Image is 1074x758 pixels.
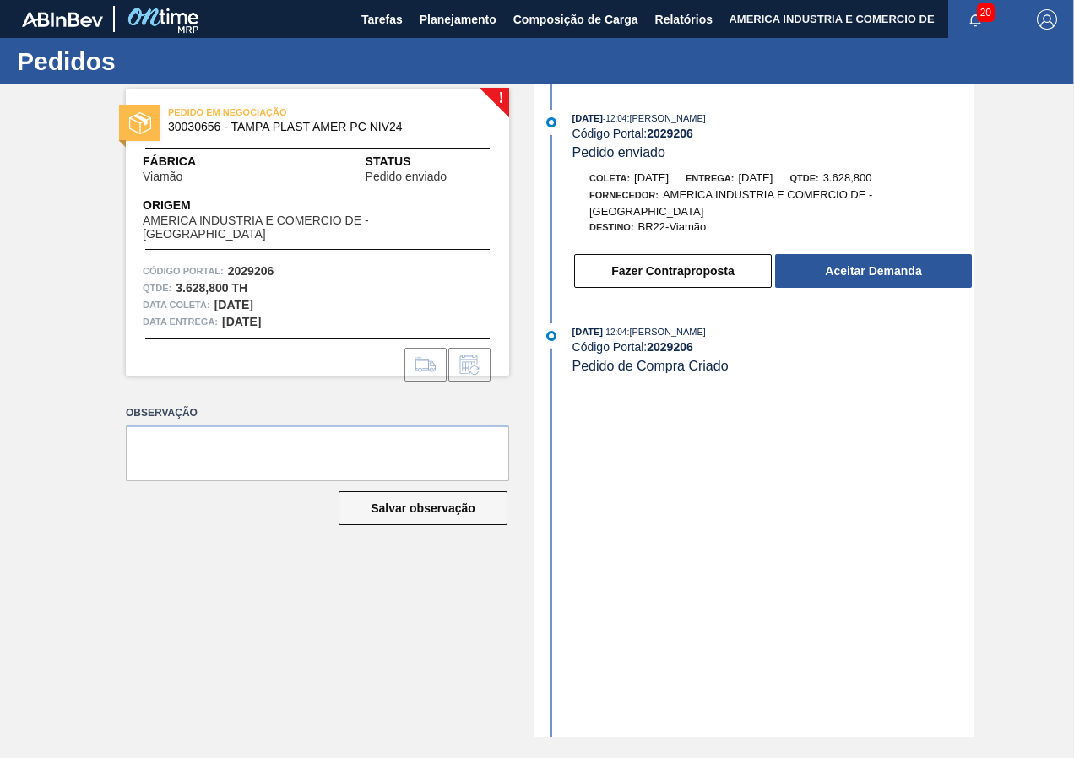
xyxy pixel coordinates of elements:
span: Qtde : [143,279,171,296]
span: [DATE] [634,171,669,184]
strong: [DATE] [222,315,261,328]
span: : [PERSON_NAME] [626,113,706,123]
span: Entrega: [686,173,734,183]
span: Qtde: [789,173,818,183]
img: atual [546,117,556,127]
span: [DATE] [738,171,773,184]
strong: 2029206 [647,340,693,354]
span: Coleta: [589,173,630,183]
span: Data entrega: [143,313,218,330]
strong: 2029206 [647,127,693,140]
span: Pedido enviado [572,145,665,160]
span: Fornecedor: [589,190,659,200]
h1: Pedidos [17,51,317,71]
div: Informar alteração no pedido [448,348,491,382]
div: Ir para Composição de Carga [404,348,447,382]
span: [DATE] [572,327,603,337]
img: atual [546,331,556,341]
span: Pedido de Compra Criado [572,359,729,373]
img: Logout [1037,9,1057,30]
span: Destino: [589,222,634,232]
img: status [129,112,151,134]
strong: [DATE] [214,298,253,311]
span: Código Portal: [143,263,224,279]
span: AMERICA INDUSTRIA E COMERCIO DE - [GEOGRAPHIC_DATA] [143,214,492,241]
button: Notificações [948,8,1002,31]
img: TNhmsLtSVTkK8tSr43FrP2fwEKptu5GPRR3wAAAABJRU5ErkJggg== [22,12,103,27]
span: : [PERSON_NAME] [626,327,706,337]
span: [DATE] [572,113,603,123]
span: Pedido enviado [366,171,447,183]
span: 30030656 - TAMPA PLAST AMER PC NIV24 [168,121,475,133]
strong: 2029206 [228,264,274,278]
span: Tarefas [361,9,403,30]
div: Código Portal: [572,127,974,140]
button: Salvar observação [339,491,507,525]
span: BR22-Viamão [638,220,707,233]
span: - 12:04 [603,114,626,123]
div: Código Portal: [572,340,974,354]
span: PEDIDO EM NEGOCIAÇÃO [168,104,404,121]
button: Aceitar Demanda [775,254,972,288]
span: Fábrica [143,153,236,171]
span: Planejamento [420,9,496,30]
span: Status [366,153,492,171]
label: Observação [126,401,509,425]
span: AMERICA INDUSTRIA E COMERCIO DE - [GEOGRAPHIC_DATA] [589,188,872,218]
span: Origem [143,197,492,214]
span: Viamão [143,171,182,183]
span: 3.628,800 [823,171,872,184]
span: Composição de Carga [513,9,638,30]
span: 20 [977,3,995,22]
strong: 3.628,800 TH [176,281,247,295]
span: Relatórios [655,9,713,30]
button: Fazer Contraproposta [574,254,772,288]
span: Data coleta: [143,296,210,313]
span: - 12:04 [603,328,626,337]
